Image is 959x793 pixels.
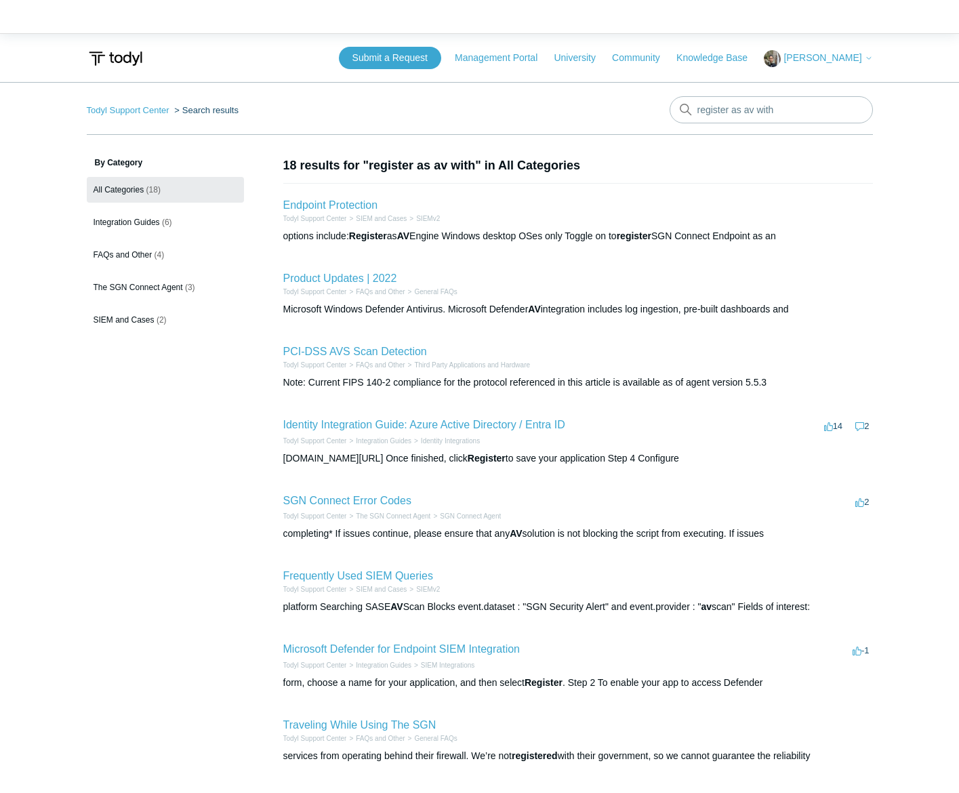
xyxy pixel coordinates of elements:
span: Integration Guides [94,218,160,227]
a: SIEMv2 [416,586,440,593]
a: Integration Guides [356,437,411,445]
li: SIEMv2 [407,584,440,594]
a: Endpoint Protection [283,199,378,211]
li: SIEM and Cases [346,213,407,224]
li: General FAQs [405,733,457,744]
a: SIEM and Cases [356,215,407,222]
a: All Categories (18) [87,177,244,203]
div: services from operating behind their firewall. We’re not with their government, so we cannot guar... [283,749,873,763]
a: SIEM Integrations [421,662,474,669]
li: Integration Guides [346,436,411,446]
li: Integration Guides [346,660,411,670]
li: The SGN Connect Agent [346,511,430,521]
h3: By Category [87,157,244,169]
li: Todyl Support Center [87,105,172,115]
img: Todyl Support Center Help Center home page [87,46,144,71]
span: All Categories [94,185,144,195]
em: AV [510,528,522,539]
span: (18) [146,185,161,195]
a: Integration Guides (6) [87,209,244,235]
span: 2 [855,497,869,507]
li: SIEMv2 [407,213,440,224]
em: av [701,601,712,612]
li: Todyl Support Center [283,213,347,224]
li: Todyl Support Center [283,733,347,744]
span: [PERSON_NAME] [783,52,861,63]
a: Identity Integration Guide: Azure Active Directory / Entra ID [283,419,565,430]
li: FAQs and Other [346,287,405,297]
a: SGN Connect Error Codes [283,495,411,506]
div: platform Searching SASE Scan Blocks event.dataset : "SGN Security Alert" and event.provider : " s... [283,600,873,614]
a: Todyl Support Center [283,361,347,369]
span: (6) [162,218,172,227]
a: Integration Guides [356,662,411,669]
a: Submit a Request [339,47,441,69]
h1: 18 results for "register as av with" in All Categories [283,157,873,175]
a: General FAQs [414,735,457,742]
em: Register [525,677,563,688]
a: Identity Integrations [421,437,480,445]
li: Todyl Support Center [283,660,347,670]
a: Todyl Support Center [283,586,347,593]
span: (3) [185,283,195,292]
span: FAQs and Other [94,250,152,260]
li: Search results [171,105,239,115]
span: (4) [155,250,165,260]
li: Todyl Support Center [283,584,347,594]
a: FAQs and Other [356,361,405,369]
a: General FAQs [414,288,457,296]
button: [PERSON_NAME] [764,50,872,67]
a: FAQs and Other [356,735,405,742]
div: [DOMAIN_NAME][URL] Once finished, click to save your application Step 4 Configure [283,451,873,466]
a: Todyl Support Center [283,215,347,222]
a: PCI-DSS AVS Scan Detection [283,346,427,357]
div: completing* If issues continue, please ensure that any solution is not blocking the script from e... [283,527,873,541]
a: Todyl Support Center [283,288,347,296]
li: Todyl Support Center [283,287,347,297]
a: Third Party Applications and Hardware [414,361,530,369]
span: SIEM and Cases [94,315,155,325]
a: The SGN Connect Agent (3) [87,274,244,300]
a: Knowledge Base [676,51,761,65]
li: General FAQs [405,287,457,297]
li: Todyl Support Center [283,360,347,370]
a: SGN Connect Agent [440,512,501,520]
em: Register [349,230,387,241]
div: options include: as Engine Windows desktop OSes only Toggle on to SGN Connect Endpoint as an [283,229,873,243]
a: Traveling While Using The SGN [283,719,436,731]
span: The SGN Connect Agent [94,283,183,292]
a: Todyl Support Center [283,662,347,669]
li: SIEM Integrations [411,660,474,670]
em: registered [512,750,558,761]
em: AV [397,230,409,241]
em: AV [390,601,403,612]
a: SIEM and Cases [356,586,407,593]
a: Todyl Support Center [283,512,347,520]
div: form, choose a name for your application, and then select . Step 2 To enable your app to access D... [283,676,873,690]
a: Microsoft Defender for Endpoint SIEM Integration [283,643,521,655]
a: Management Portal [455,51,551,65]
span: 14 [824,421,842,431]
a: FAQs and Other [356,288,405,296]
a: Todyl Support Center [283,437,347,445]
a: SIEM and Cases (2) [87,307,244,333]
a: FAQs and Other (4) [87,242,244,268]
span: 2 [855,421,869,431]
a: Todyl Support Center [283,735,347,742]
div: Microsoft Windows Defender Antivirus. Microsoft Defender integration includes log ingestion, pre-... [283,302,873,317]
li: Todyl Support Center [283,436,347,446]
li: FAQs and Other [346,733,405,744]
a: Product Updates | 2022 [283,272,397,284]
em: Register [468,453,506,464]
a: University [554,51,609,65]
li: SIEM and Cases [346,584,407,594]
li: SGN Connect Agent [430,511,501,521]
li: FAQs and Other [346,360,405,370]
a: Frequently Used SIEM Queries [283,570,433,582]
li: Todyl Support Center [283,511,347,521]
a: The SGN Connect Agent [356,512,430,520]
span: -1 [853,645,870,655]
em: AV [528,304,540,314]
a: Todyl Support Center [87,105,169,115]
em: register [617,230,651,241]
